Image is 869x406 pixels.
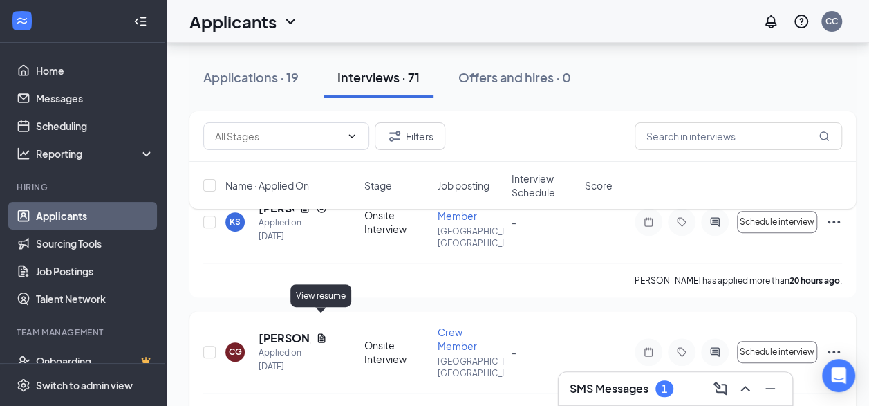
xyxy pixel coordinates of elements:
[585,178,613,192] span: Score
[36,347,154,375] a: OnboardingCrown
[662,383,667,395] div: 1
[737,341,817,363] button: Schedule interview
[640,347,657,358] svg: Note
[259,346,327,373] div: Applied on [DATE]
[346,131,357,142] svg: ChevronDown
[512,172,577,199] span: Interview Schedule
[36,57,154,84] a: Home
[17,147,30,160] svg: Analysis
[737,380,754,397] svg: ChevronUp
[734,378,756,400] button: ChevronUp
[36,257,154,285] a: Job Postings
[386,128,403,145] svg: Filter
[215,129,341,144] input: All Stages
[375,122,445,150] button: Filter Filters
[512,346,516,358] span: -
[36,112,154,140] a: Scheduling
[762,380,778,397] svg: Minimize
[789,275,840,286] b: 20 hours ago
[740,347,814,357] span: Schedule interview
[793,13,810,30] svg: QuestionInfo
[364,338,429,366] div: Onsite Interview
[15,14,29,28] svg: WorkstreamLogo
[709,378,731,400] button: ComposeMessage
[438,356,503,379] p: [GEOGRAPHIC_DATA], [GEOGRAPHIC_DATA]
[438,326,477,352] span: Crew Member
[819,131,830,142] svg: MagnifyingGlass
[36,84,154,112] a: Messages
[225,178,309,192] span: Name · Applied On
[259,331,310,346] h5: [PERSON_NAME]
[635,122,842,150] input: Search in interviews
[290,284,351,307] div: View resume
[512,216,516,228] span: -
[36,285,154,313] a: Talent Network
[17,181,151,193] div: Hiring
[759,378,781,400] button: Minimize
[337,68,420,86] div: Interviews · 71
[36,147,155,160] div: Reporting
[822,359,855,392] div: Open Intercom Messenger
[458,68,571,86] div: Offers and hires · 0
[17,378,30,392] svg: Settings
[825,15,838,27] div: CC
[632,275,842,286] p: [PERSON_NAME] has applied more than .
[316,333,327,344] svg: Document
[438,225,503,249] p: [GEOGRAPHIC_DATA], [GEOGRAPHIC_DATA]
[570,381,648,396] h3: SMS Messages
[438,178,489,192] span: Job posting
[707,347,723,358] svg: ActiveChat
[282,13,299,30] svg: ChevronDown
[189,10,277,33] h1: Applicants
[17,326,151,338] div: Team Management
[229,346,242,358] div: CG
[364,178,392,192] span: Stage
[259,216,327,243] div: Applied on [DATE]
[36,202,154,230] a: Applicants
[133,15,147,28] svg: Collapse
[36,378,133,392] div: Switch to admin view
[203,68,299,86] div: Applications · 19
[825,344,842,360] svg: Ellipses
[673,347,690,358] svg: Tag
[36,230,154,257] a: Sourcing Tools
[763,13,779,30] svg: Notifications
[712,380,729,397] svg: ComposeMessage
